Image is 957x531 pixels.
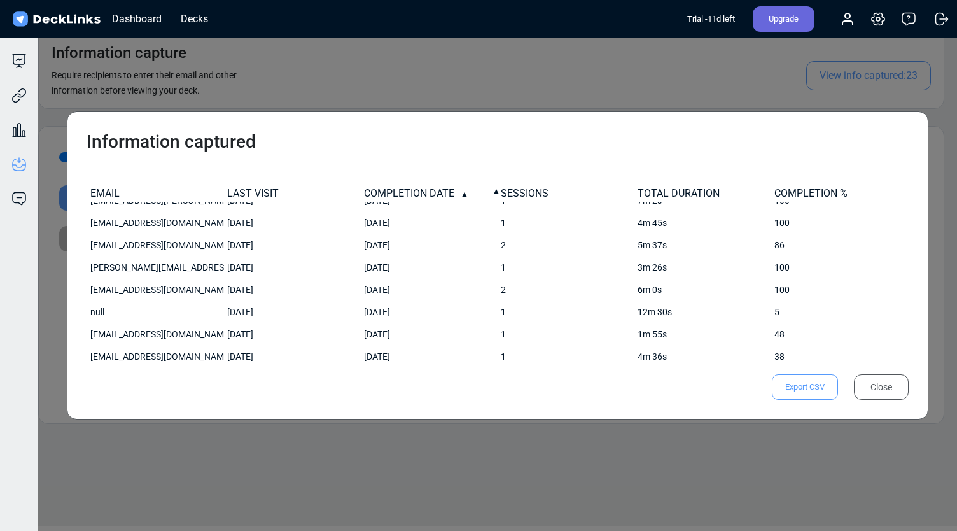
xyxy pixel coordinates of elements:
div: 12m 30s [638,306,768,319]
div: 1 [498,257,634,279]
img: DeckLinks [10,10,102,29]
div: [DATE] [227,328,358,341]
div: Trial - 11 d left [687,6,735,32]
div: [DATE] [227,306,358,319]
a: Export CSV [772,374,841,400]
div: [EMAIL_ADDRESS][DOMAIN_NAME] [90,350,221,364]
div: [DATE] [227,216,358,230]
div: 100 [774,283,905,297]
div: 100 [774,372,905,386]
div: [DATE] [364,239,494,252]
span: Export CSV [772,374,838,400]
div: 4m 36s [638,350,768,364]
div: 86 [774,239,905,252]
div: 1 [498,368,634,390]
div: 4m 45s [638,216,768,230]
div: SESSIONS [501,187,631,199]
div: [DATE] [227,372,358,386]
div: COMPLETION DATE [364,187,494,199]
div: [DATE] [364,283,494,297]
div: [PERSON_NAME][EMAIL_ADDRESS][DOMAIN_NAME] [90,261,221,274]
div: [DATE] [364,372,494,386]
div: [DATE] [364,216,494,230]
div: 1 [498,301,634,323]
div: null [90,306,221,319]
div: [DATE] [227,283,358,297]
div: LAST VISIT [227,187,358,199]
div: 1 [498,212,634,234]
div: TOTAL DURATION [638,187,768,199]
div: 1m 55s [638,328,768,341]
div: [DATE] [364,261,494,274]
div: [EMAIL_ADDRESS][DOMAIN_NAME] [90,328,221,341]
div: 5 [774,306,905,319]
div: 1 [498,346,634,368]
div: 100 [774,216,905,230]
div: [DATE] [227,239,358,252]
div: 2 [498,279,634,301]
h3: Information captured [87,131,909,153]
div: [EMAIL_ADDRESS][DOMAIN_NAME] [90,372,221,386]
div: 1 [498,323,634,346]
div: [DATE] [227,261,358,274]
div: Dashboard [106,11,168,27]
div: 3m 26s [638,261,768,274]
div: [EMAIL_ADDRESS][DOMAIN_NAME] [90,239,221,252]
div: 48 [774,328,905,341]
div: [EMAIL_ADDRESS][DOMAIN_NAME] [90,283,221,297]
div: COMPLETION % [774,187,905,199]
div: EMAIL [90,187,221,199]
div: [DATE] [227,350,358,364]
div: 38 [774,350,905,364]
div: 100 [774,261,905,274]
div: [EMAIL_ADDRESS][DOMAIN_NAME] [90,216,221,230]
div: Close [854,374,909,400]
div: Upgrade [753,6,814,32]
div: Decks [174,11,214,27]
div: 4m 31s [638,372,768,386]
div: 6m 0s [638,283,768,297]
div: [DATE] [364,306,494,319]
div: [DATE] [364,328,494,341]
div: [DATE] [364,350,494,364]
div: 2 [498,234,634,257]
div: 5m 37s [638,239,768,252]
